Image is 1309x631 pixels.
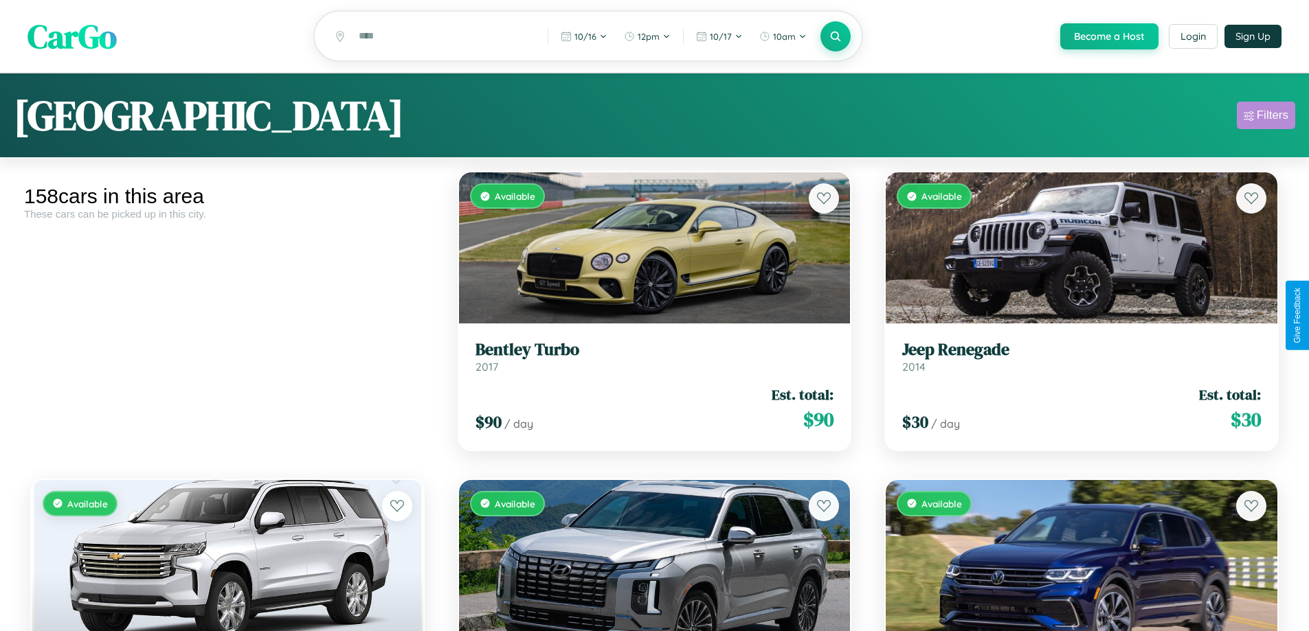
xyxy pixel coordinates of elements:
span: / day [504,417,533,431]
button: Sign Up [1224,25,1282,48]
span: $ 30 [1231,406,1261,433]
span: Available [67,498,108,509]
span: CarGo [27,14,117,59]
span: Available [921,190,962,202]
a: Jeep Renegade2014 [902,340,1261,374]
span: Available [921,498,962,509]
span: 10 / 16 [574,31,596,42]
button: 10am [752,25,814,47]
a: Bentley Turbo2017 [476,340,834,374]
span: $ 90 [803,406,833,433]
span: / day [931,417,960,431]
div: These cars can be picked up in this city. [24,208,431,220]
span: 10am [773,31,796,42]
button: Login [1169,24,1218,49]
h3: Bentley Turbo [476,340,834,360]
span: Est. total: [772,385,833,404]
div: 158 cars in this area [24,185,431,208]
span: 10 / 17 [710,31,732,42]
span: 2017 [476,360,498,374]
span: Available [495,190,535,202]
span: Available [495,498,535,509]
span: $ 30 [902,411,928,433]
div: Filters [1257,108,1288,122]
button: Filters [1237,102,1295,129]
div: Give Feedback [1293,288,1302,343]
button: 10/16 [554,25,614,47]
span: 12pm [638,31,660,42]
button: 10/17 [689,25,750,47]
h3: Jeep Renegade [902,340,1261,360]
span: $ 90 [476,411,502,433]
span: 2014 [902,360,926,374]
span: Est. total: [1199,385,1261,404]
button: Become a Host [1060,23,1159,49]
h1: [GEOGRAPHIC_DATA] [14,87,404,144]
button: 12pm [617,25,678,47]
